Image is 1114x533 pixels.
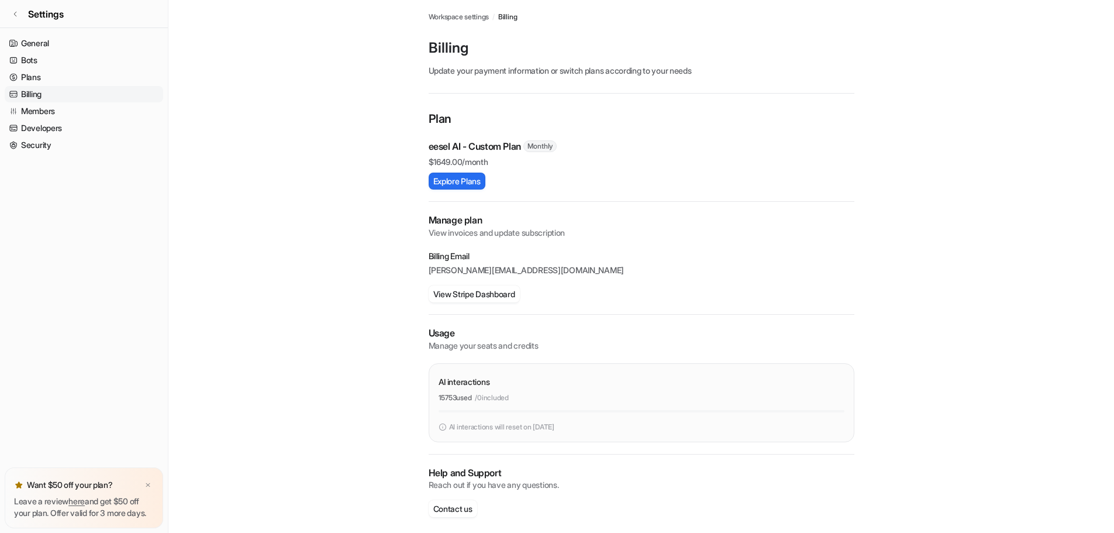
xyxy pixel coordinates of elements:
p: AI interactions [439,376,490,388]
p: Billing [429,39,854,57]
img: star [14,480,23,490]
a: Plans [5,69,163,85]
button: Contact us [429,500,477,517]
p: Usage [429,326,854,340]
a: Bots [5,52,163,68]
p: Want $50 off your plan? [27,479,113,491]
p: Update your payment information or switch plans according to your needs [429,64,854,77]
a: Billing [5,86,163,102]
a: Billing [498,12,517,22]
button: Explore Plans [429,173,485,190]
a: General [5,35,163,51]
h2: Manage plan [429,214,854,227]
p: $ 1649.00/month [429,156,854,168]
p: Plan [429,110,854,130]
a: Workspace settings [429,12,489,22]
p: Billing Email [429,250,854,262]
a: here [68,496,85,506]
p: Manage your seats and credits [429,340,854,352]
span: Settings [28,7,64,21]
p: AI interactions will reset on [DATE] [449,422,554,432]
p: Leave a review and get $50 off your plan. Offer valid for 3 more days. [14,496,154,519]
a: Members [5,103,163,119]
p: eesel AI - Custom Plan [429,139,521,153]
img: x [144,482,151,489]
a: Security [5,137,163,153]
p: / 0 included [475,393,509,403]
button: View Stripe Dashboard [429,286,520,302]
p: Reach out if you have any questions. [429,479,854,491]
p: 15753 used [439,393,472,403]
a: Developers [5,120,163,136]
p: [PERSON_NAME][EMAIL_ADDRESS][DOMAIN_NAME] [429,264,854,276]
p: Help and Support [429,466,854,480]
span: Monthly [523,140,557,152]
span: / [492,12,495,22]
p: View invoices and update subscription [429,227,854,239]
